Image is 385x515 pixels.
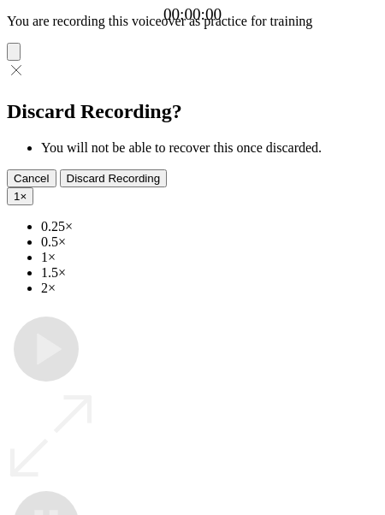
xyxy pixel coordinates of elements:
li: 2× [41,281,378,296]
button: 1× [7,187,33,205]
li: 0.25× [41,219,378,234]
li: 1× [41,250,378,265]
li: You will not be able to recover this once discarded. [41,140,378,156]
span: 1 [14,190,20,203]
li: 0.5× [41,234,378,250]
p: You are recording this voiceover as practice for training [7,14,378,29]
button: Cancel [7,169,56,187]
a: 00:00:00 [163,5,222,24]
li: 1.5× [41,265,378,281]
h2: Discard Recording? [7,100,378,123]
button: Discard Recording [60,169,168,187]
